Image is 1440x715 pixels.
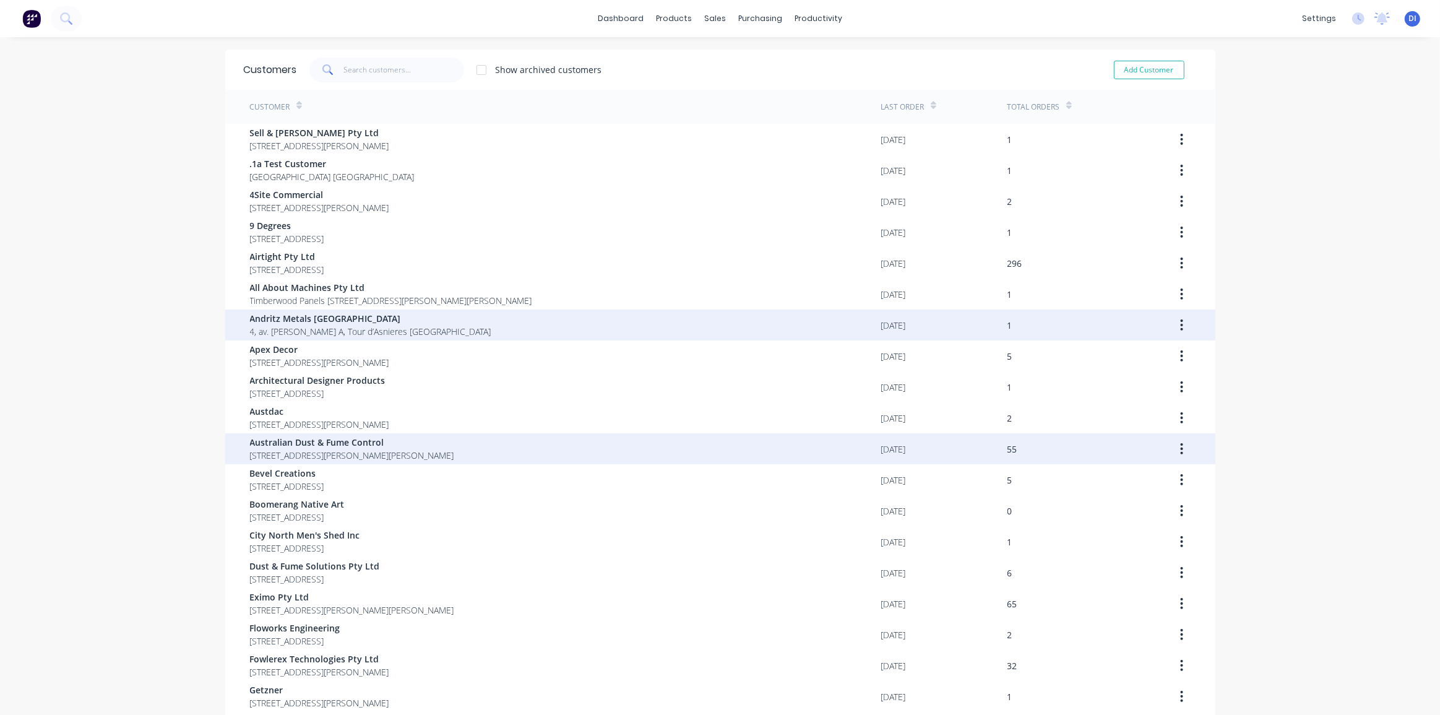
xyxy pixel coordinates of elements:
div: [DATE] [881,412,906,425]
div: Total Orders [1007,102,1060,113]
span: [STREET_ADDRESS] [250,542,360,555]
span: Austdac [250,405,389,418]
span: Architectural Designer Products [250,374,386,387]
span: [STREET_ADDRESS][PERSON_NAME] [250,418,389,431]
div: [DATE] [881,195,906,208]
span: Timberwood Panels [STREET_ADDRESS][PERSON_NAME][PERSON_NAME] [250,294,532,307]
span: [STREET_ADDRESS][PERSON_NAME] [250,139,389,152]
div: 1 [1007,133,1012,146]
div: [DATE] [881,535,906,548]
span: [STREET_ADDRESS][PERSON_NAME][PERSON_NAME] [250,604,454,617]
div: [DATE] [881,597,906,610]
div: 6 [1007,566,1012,579]
div: 65 [1007,597,1017,610]
div: 0 [1007,505,1012,518]
span: [STREET_ADDRESS] [250,387,386,400]
span: [STREET_ADDRESS] [250,232,324,245]
div: 2 [1007,412,1012,425]
div: 1 [1007,319,1012,332]
button: Add Customer [1114,61,1184,79]
img: Factory [22,9,41,28]
span: [STREET_ADDRESS][PERSON_NAME] [250,201,389,214]
span: [STREET_ADDRESS] [250,263,324,276]
div: 296 [1007,257,1022,270]
div: Last Order [881,102,925,113]
span: Fowlerex Technologies Pty Ltd [250,652,389,665]
span: .1a Test Customer [250,157,415,170]
div: 32 [1007,659,1017,672]
span: [STREET_ADDRESS] [250,511,345,524]
div: [DATE] [881,505,906,518]
span: Bevel Creations [250,467,324,480]
div: 1 [1007,226,1012,239]
div: [DATE] [881,133,906,146]
span: [STREET_ADDRESS][PERSON_NAME] [250,665,389,678]
span: Eximo Pty Ltd [250,591,454,604]
span: [STREET_ADDRESS] [250,480,324,493]
div: [DATE] [881,690,906,703]
div: [DATE] [881,164,906,177]
span: Airtight Pty Ltd [250,250,324,263]
div: [DATE] [881,257,906,270]
span: All About Machines Pty Ltd [250,281,532,294]
div: [DATE] [881,381,906,394]
div: [DATE] [881,288,906,301]
div: 5 [1007,474,1012,487]
div: 5 [1007,350,1012,363]
span: Australian Dust & Fume Control [250,436,454,449]
div: 1 [1007,535,1012,548]
div: settings [1296,9,1342,28]
div: Customers [244,63,297,77]
div: productivity [788,9,848,28]
span: DI [1408,13,1416,24]
div: 55 [1007,443,1017,456]
span: [GEOGRAPHIC_DATA] [GEOGRAPHIC_DATA] [250,170,415,183]
span: Getzner [250,683,389,696]
span: 4Site Commercial [250,188,389,201]
div: 1 [1007,288,1012,301]
span: [STREET_ADDRESS] [250,573,380,586]
span: [STREET_ADDRESS] [250,635,340,648]
span: Apex Decor [250,343,389,356]
div: 2 [1007,195,1012,208]
div: [DATE] [881,628,906,641]
div: purchasing [732,9,788,28]
div: 1 [1007,381,1012,394]
div: products [650,9,698,28]
span: [STREET_ADDRESS][PERSON_NAME] [250,356,389,369]
div: [DATE] [881,226,906,239]
div: Show archived customers [496,63,602,76]
span: 4, av. [PERSON_NAME] A, Tour d’Asnieres [GEOGRAPHIC_DATA] [250,325,491,338]
span: City North Men's Shed Inc [250,529,360,542]
div: [DATE] [881,443,906,456]
div: Customer [250,102,290,113]
div: [DATE] [881,474,906,487]
div: [DATE] [881,350,906,363]
input: Search customers... [343,58,464,82]
span: Dust & Fume Solutions Pty Ltd [250,560,380,573]
a: dashboard [592,9,650,28]
div: 2 [1007,628,1012,641]
div: [DATE] [881,566,906,579]
div: [DATE] [881,659,906,672]
span: [STREET_ADDRESS][PERSON_NAME] [250,696,389,709]
div: 1 [1007,690,1012,703]
span: 9 Degrees [250,219,324,232]
span: Sell & [PERSON_NAME] Pty Ltd [250,126,389,139]
span: Andritz Metals [GEOGRAPHIC_DATA] [250,312,491,325]
div: 1 [1007,164,1012,177]
span: [STREET_ADDRESS][PERSON_NAME][PERSON_NAME] [250,449,454,462]
span: Boomerang Native Art [250,498,345,511]
div: sales [698,9,732,28]
span: Floworks Engineering [250,622,340,635]
div: [DATE] [881,319,906,332]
